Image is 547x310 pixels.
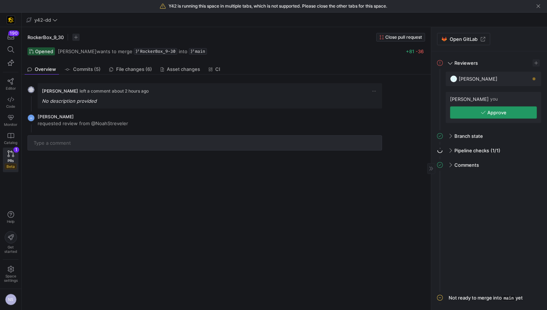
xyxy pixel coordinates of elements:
[3,208,18,227] button: Help
[112,88,149,94] span: about 2 hours ago
[38,114,74,119] span: [PERSON_NAME]
[8,158,14,163] span: PRs
[8,30,19,36] div: 190
[167,67,200,72] span: Asset changes
[3,129,18,148] a: Catalog
[38,120,128,127] p: requested review from @NoahStreveler
[58,48,132,54] span: wants to merge
[215,67,220,72] span: CI
[3,30,18,43] button: 190
[450,75,457,82] img: https://secure.gravatar.com/avatar/93624b85cfb6a0d6831f1d6e8dbf2768734b96aa2308d2c902a4aae71f619b...
[449,295,523,301] div: Not ready to merge into yet
[27,34,64,40] span: RockerBox_9_30
[454,148,489,153] span: Pipeline checks
[3,228,18,256] button: Getstarted
[437,57,541,69] mat-expansion-panel-header: Reviewers
[13,147,19,153] div: 1
[6,86,16,90] span: Editor
[134,48,177,55] a: RockerBox_9-30
[450,96,489,102] span: [PERSON_NAME]
[3,111,18,129] a: Monitor
[487,110,506,115] span: Approve
[406,48,414,54] span: +81
[376,33,425,42] button: Close pull request
[27,114,35,122] div: JR
[454,133,483,139] span: Branch state
[4,122,17,127] span: Monitor
[7,16,14,24] img: https://storage.googleapis.com/y42-prod-data-exchange/images/uAsz27BndGEK0hZWDFeOjoxA7jCwgK9jE472...
[491,148,500,153] span: (1/1)
[3,148,18,172] a: PRsBeta1
[454,60,478,66] span: Reviewers
[437,292,541,304] mat-expansion-panel-header: Not ready to merge intomainyet
[34,17,51,23] span: y42-dd
[437,33,490,45] a: Open GitLab
[42,88,78,94] span: [PERSON_NAME]
[189,48,207,55] a: main
[34,140,376,146] input: Type a comment
[58,48,97,54] span: [PERSON_NAME]
[5,294,17,305] div: NS
[385,35,422,40] span: Close pull request
[454,162,479,168] span: Comments
[169,4,387,9] span: Y42 is running this space in multiple tabs, which is not supported. Please close the other tabs f...
[73,67,101,72] span: Commits (5)
[490,97,498,102] span: you
[35,48,53,54] span: Opened
[4,140,17,145] span: Catalog
[116,67,152,72] span: File changes (6)
[4,245,17,254] span: Get started
[3,93,18,111] a: Code
[450,36,478,42] span: Open GitLab
[3,75,18,93] a: Editor
[80,89,110,94] span: left a comment
[140,49,175,54] span: RockerBox_9-30
[437,130,541,142] mat-expansion-panel-header: Branch state
[25,15,59,25] button: y42-dd
[3,263,18,286] a: Spacesettings
[6,219,15,224] span: Help
[4,274,18,283] span: Space settings
[437,159,541,171] mat-expansion-panel-header: Comments
[179,48,187,54] span: into
[502,295,516,301] span: main
[437,145,541,156] mat-expansion-panel-header: Pipeline checks(1/1)
[5,164,17,169] span: Beta
[195,49,205,54] span: main
[3,292,18,307] button: NS
[416,48,424,54] span: -36
[35,67,56,72] span: Overview
[437,72,541,130] div: Reviewers
[3,14,18,26] a: https://storage.googleapis.com/y42-prod-data-exchange/images/uAsz27BndGEK0hZWDFeOjoxA7jCwgK9jE472...
[6,104,15,109] span: Code
[42,98,97,104] em: No description provided
[27,86,35,93] img: https://secure.gravatar.com/avatar/e1c5157539d113286c953b8b2d84ff1927c091da543e5993ef07a2ebca6a69...
[459,76,497,82] span: [PERSON_NAME]
[450,106,537,119] button: Approve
